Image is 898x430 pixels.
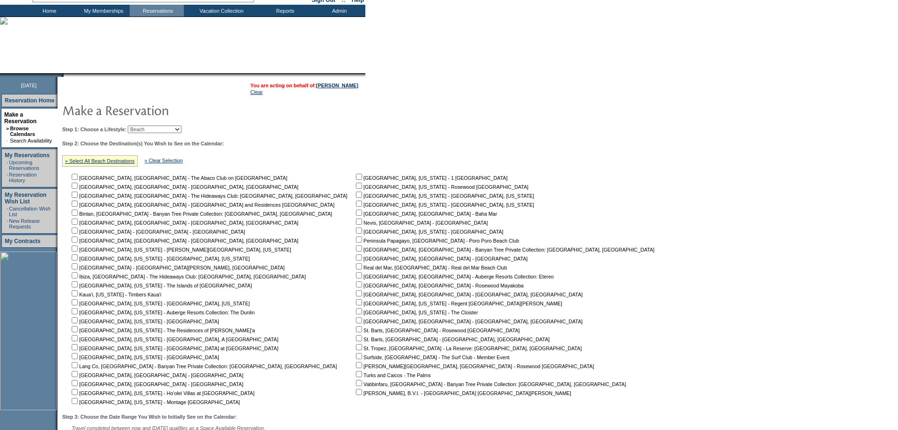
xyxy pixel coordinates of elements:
[354,247,654,253] nobr: [GEOGRAPHIC_DATA], [GEOGRAPHIC_DATA] - Banyan Tree Private Collection: [GEOGRAPHIC_DATA], [GEOGRA...
[70,363,337,369] nobr: Lang Co, [GEOGRAPHIC_DATA] - Banyan Tree Private Collection: [GEOGRAPHIC_DATA], [GEOGRAPHIC_DATA]
[70,265,285,270] nobr: [GEOGRAPHIC_DATA] - [GEOGRAPHIC_DATA][PERSON_NAME], [GEOGRAPHIC_DATA]
[70,283,252,288] nobr: [GEOGRAPHIC_DATA], [US_STATE] - The Islands of [GEOGRAPHIC_DATA]
[70,301,250,306] nobr: [GEOGRAPHIC_DATA], [US_STATE] - [GEOGRAPHIC_DATA], [US_STATE]
[354,319,583,324] nobr: [GEOGRAPHIC_DATA], [GEOGRAPHIC_DATA] - [GEOGRAPHIC_DATA], [GEOGRAPHIC_DATA]
[311,5,365,17] td: Admin
[75,5,130,17] td: My Memberships
[9,218,40,229] a: New Release Requests
[62,101,251,119] img: pgTtlMakeReservation.gif
[70,346,278,351] nobr: [GEOGRAPHIC_DATA], [US_STATE] - [GEOGRAPHIC_DATA] at [GEOGRAPHIC_DATA]
[354,265,507,270] nobr: Real del Mar, [GEOGRAPHIC_DATA] - Real del Mar Beach Club
[354,211,497,217] nobr: [GEOGRAPHIC_DATA], [GEOGRAPHIC_DATA] - Baha Mar
[354,256,527,261] nobr: [GEOGRAPHIC_DATA], [GEOGRAPHIC_DATA] - [GEOGRAPHIC_DATA]
[6,138,9,143] td: ·
[354,283,524,288] nobr: [GEOGRAPHIC_DATA], [GEOGRAPHIC_DATA] - Rosewood Mayakoba
[9,160,39,171] a: Upcoming Reservations
[21,83,37,88] span: [DATE]
[5,152,49,159] a: My Reservations
[70,184,298,190] nobr: [GEOGRAPHIC_DATA], [GEOGRAPHIC_DATA] - [GEOGRAPHIC_DATA], [GEOGRAPHIC_DATA]
[70,372,243,378] nobr: [GEOGRAPHIC_DATA], [GEOGRAPHIC_DATA] - [GEOGRAPHIC_DATA]
[9,172,37,183] a: Reservation History
[354,390,571,396] nobr: [PERSON_NAME], B.V.I. - [GEOGRAPHIC_DATA] [GEOGRAPHIC_DATA][PERSON_NAME]
[70,328,255,333] nobr: [GEOGRAPHIC_DATA], [US_STATE] - The Residences of [PERSON_NAME]'a
[7,218,8,229] td: ·
[354,274,554,279] nobr: [GEOGRAPHIC_DATA], [GEOGRAPHIC_DATA] - Auberge Resorts Collection: Etereo
[60,73,64,77] img: promoShadowLeftCorner.gif
[70,175,288,181] nobr: [GEOGRAPHIC_DATA], [GEOGRAPHIC_DATA] - The Abaco Club on [GEOGRAPHIC_DATA]
[354,337,550,342] nobr: St. Barts, [GEOGRAPHIC_DATA] - [GEOGRAPHIC_DATA], [GEOGRAPHIC_DATA]
[5,192,47,205] a: My Reservation Wish List
[4,111,37,125] a: Make a Reservation
[354,292,583,297] nobr: [GEOGRAPHIC_DATA], [GEOGRAPHIC_DATA] - [GEOGRAPHIC_DATA], [GEOGRAPHIC_DATA]
[21,5,75,17] td: Home
[10,126,35,137] a: Browse Calendars
[354,363,594,369] nobr: [PERSON_NAME][GEOGRAPHIC_DATA], [GEOGRAPHIC_DATA] - Rosewood [GEOGRAPHIC_DATA]
[354,238,519,244] nobr: Peninsula Papagayo, [GEOGRAPHIC_DATA] - Poro Poro Beach Club
[7,160,8,171] td: ·
[354,202,534,208] nobr: [GEOGRAPHIC_DATA], [US_STATE] - [GEOGRAPHIC_DATA], [US_STATE]
[7,206,8,217] td: ·
[354,310,478,315] nobr: [GEOGRAPHIC_DATA], [US_STATE] - The Cloister
[70,202,334,208] nobr: [GEOGRAPHIC_DATA], [GEOGRAPHIC_DATA] - [GEOGRAPHIC_DATA] and Residences [GEOGRAPHIC_DATA]
[9,206,50,217] a: Cancellation Wish List
[250,89,263,95] a: Clear
[62,126,126,132] b: Step 1: Choose a Lifestyle:
[70,238,298,244] nobr: [GEOGRAPHIC_DATA], [GEOGRAPHIC_DATA] - [GEOGRAPHIC_DATA], [GEOGRAPHIC_DATA]
[354,220,488,226] nobr: Nevis, [GEOGRAPHIC_DATA] - [GEOGRAPHIC_DATA]
[5,97,54,104] a: Reservation Home
[7,172,8,183] td: ·
[70,256,250,261] nobr: [GEOGRAPHIC_DATA], [US_STATE] - [GEOGRAPHIC_DATA], [US_STATE]
[130,5,184,17] td: Reservations
[70,247,291,253] nobr: [GEOGRAPHIC_DATA], [US_STATE] - [PERSON_NAME][GEOGRAPHIC_DATA], [US_STATE]
[354,184,528,190] nobr: [GEOGRAPHIC_DATA], [US_STATE] - Rosewood [GEOGRAPHIC_DATA]
[70,292,161,297] nobr: Kaua'i, [US_STATE] - Timbers Kaua'i
[6,126,9,131] b: »
[354,229,503,235] nobr: [GEOGRAPHIC_DATA], [US_STATE] - [GEOGRAPHIC_DATA]
[70,354,219,360] nobr: [GEOGRAPHIC_DATA], [US_STATE] - [GEOGRAPHIC_DATA]
[316,83,358,88] a: [PERSON_NAME]
[64,73,65,77] img: blank.gif
[70,337,278,342] nobr: [GEOGRAPHIC_DATA], [US_STATE] - [GEOGRAPHIC_DATA], A [GEOGRAPHIC_DATA]
[354,346,582,351] nobr: St. Tropez, [GEOGRAPHIC_DATA] - La Reserve: [GEOGRAPHIC_DATA], [GEOGRAPHIC_DATA]
[62,414,237,420] b: Step 3: Choose the Date Range You Wish to Initially See on the Calendar:
[70,381,243,387] nobr: [GEOGRAPHIC_DATA], [GEOGRAPHIC_DATA] - [GEOGRAPHIC_DATA]
[354,175,508,181] nobr: [GEOGRAPHIC_DATA], [US_STATE] - 1 [GEOGRAPHIC_DATA]
[10,138,52,143] a: Search Availability
[70,310,255,315] nobr: [GEOGRAPHIC_DATA], [US_STATE] - Auberge Resorts Collection: The Dunlin
[354,372,431,378] nobr: Turks and Caicos - The Palms
[250,83,358,88] span: You are acting on behalf of:
[354,354,510,360] nobr: Surfside, [GEOGRAPHIC_DATA] - The Surf Club - Member Event
[70,193,347,199] nobr: [GEOGRAPHIC_DATA], [GEOGRAPHIC_DATA] - The Hideaways Club: [GEOGRAPHIC_DATA], [GEOGRAPHIC_DATA]
[62,141,224,146] b: Step 2: Choose the Destination(s) You Wish to See on the Calendar:
[145,158,183,163] a: » Clear Selection
[70,229,245,235] nobr: [GEOGRAPHIC_DATA] - [GEOGRAPHIC_DATA] - [GEOGRAPHIC_DATA]
[70,211,332,217] nobr: Bintan, [GEOGRAPHIC_DATA] - Banyan Tree Private Collection: [GEOGRAPHIC_DATA], [GEOGRAPHIC_DATA]
[354,328,519,333] nobr: St. Barts, [GEOGRAPHIC_DATA] - Rosewood [GEOGRAPHIC_DATA]
[70,319,219,324] nobr: [GEOGRAPHIC_DATA], [US_STATE] - [GEOGRAPHIC_DATA]
[70,399,240,405] nobr: [GEOGRAPHIC_DATA], [US_STATE] - Montage [GEOGRAPHIC_DATA]
[184,5,257,17] td: Vacation Collection
[354,193,534,199] nobr: [GEOGRAPHIC_DATA], [US_STATE] - [GEOGRAPHIC_DATA], [US_STATE]
[257,5,311,17] td: Reports
[70,390,255,396] nobr: [GEOGRAPHIC_DATA], [US_STATE] - Ho'olei Villas at [GEOGRAPHIC_DATA]
[5,238,41,245] a: My Contracts
[65,158,135,164] a: » Select All Beach Destinations
[70,220,298,226] nobr: [GEOGRAPHIC_DATA], [GEOGRAPHIC_DATA] - [GEOGRAPHIC_DATA], [GEOGRAPHIC_DATA]
[354,381,626,387] nobr: Vabbinfaru, [GEOGRAPHIC_DATA] - Banyan Tree Private Collection: [GEOGRAPHIC_DATA], [GEOGRAPHIC_DATA]
[70,274,306,279] nobr: Ibiza, [GEOGRAPHIC_DATA] - The Hideaways Club: [GEOGRAPHIC_DATA], [GEOGRAPHIC_DATA]
[354,301,562,306] nobr: [GEOGRAPHIC_DATA], [US_STATE] - Regent [GEOGRAPHIC_DATA][PERSON_NAME]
